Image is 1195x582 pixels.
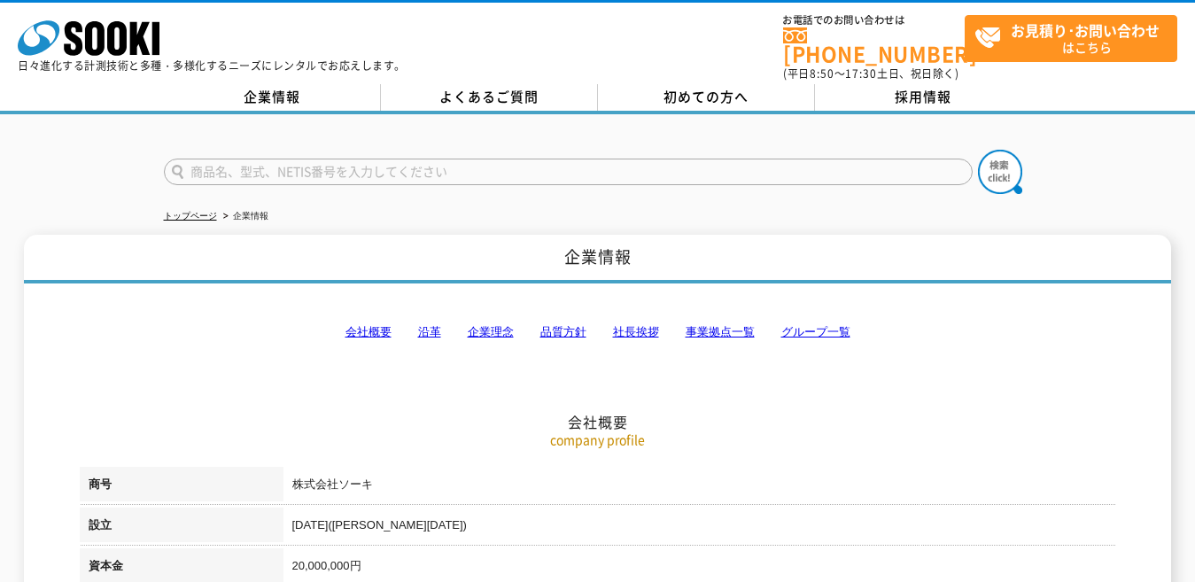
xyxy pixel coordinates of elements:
strong: お見積り･お問い合わせ [1011,19,1160,41]
h1: 企業情報 [24,235,1171,283]
p: 日々進化する計測技術と多種・多様化するニーズにレンタルでお応えします。 [18,60,406,71]
span: (平日 ～ 土日、祝日除く) [783,66,958,81]
span: お電話でのお問い合わせは [783,15,965,26]
td: [DATE]([PERSON_NAME][DATE]) [283,508,1116,548]
a: 社長挨拶 [613,325,659,338]
span: 17:30 [845,66,877,81]
th: 商号 [80,467,283,508]
p: company profile [80,431,1116,449]
a: 採用情報 [815,84,1032,111]
a: 企業理念 [468,325,514,338]
a: 企業情報 [164,84,381,111]
img: btn_search.png [978,150,1022,194]
th: 設立 [80,508,283,548]
span: はこちら [974,16,1176,60]
td: 株式会社ソーキ [283,467,1116,508]
a: よくあるご質問 [381,84,598,111]
a: 品質方針 [540,325,586,338]
a: 沿革 [418,325,441,338]
a: グループ一覧 [781,325,850,338]
a: 初めての方へ [598,84,815,111]
h2: 会社概要 [80,236,1116,431]
a: 事業拠点一覧 [686,325,755,338]
span: 初めての方へ [663,87,749,106]
a: [PHONE_NUMBER] [783,27,965,64]
li: 企業情報 [220,207,268,226]
a: 会社概要 [345,325,392,338]
input: 商品名、型式、NETIS番号を入力してください [164,159,973,185]
a: トップページ [164,211,217,221]
a: お見積り･お問い合わせはこちら [965,15,1177,62]
span: 8:50 [810,66,834,81]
